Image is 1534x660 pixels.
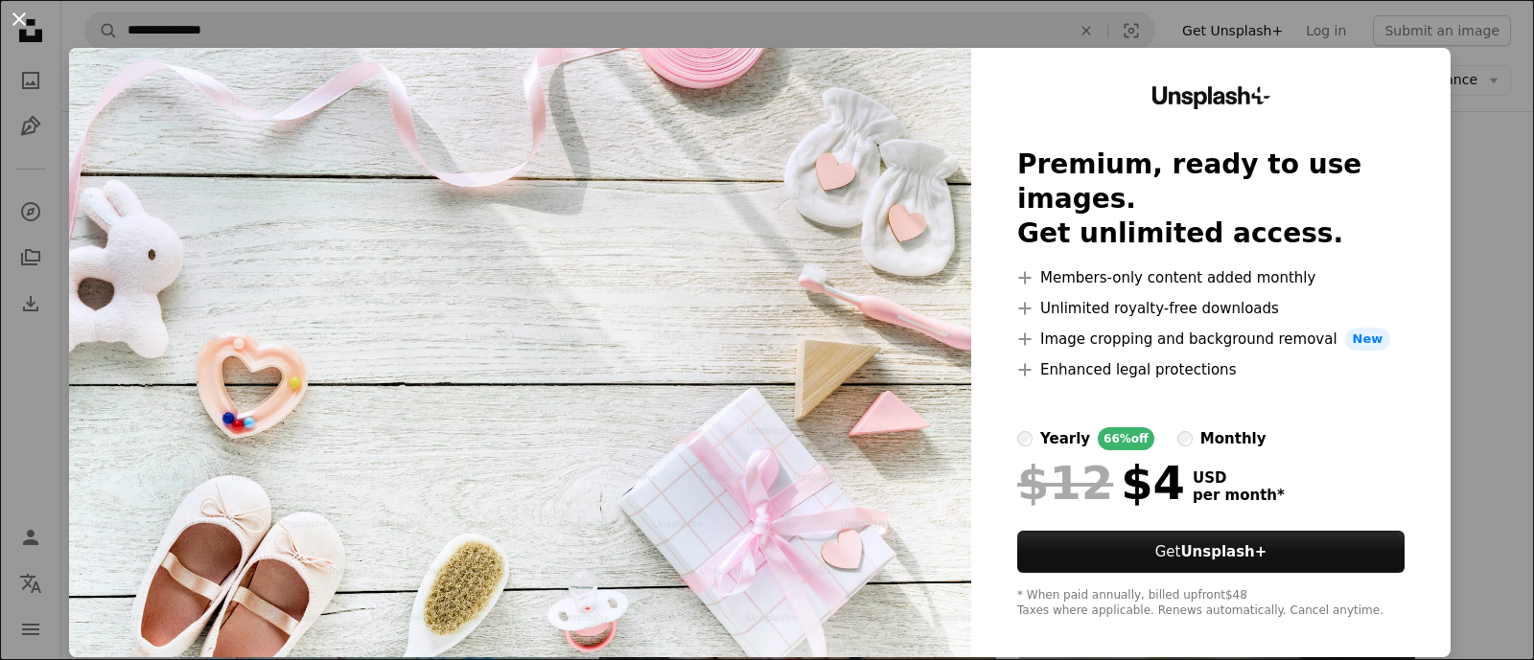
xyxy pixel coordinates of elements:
[1177,431,1193,446] input: monthly
[1193,487,1285,504] span: per month *
[1180,543,1267,560] strong: Unsplash+
[1017,148,1405,251] h2: Premium, ready to use images. Get unlimited access.
[1017,358,1405,381] li: Enhanced legal protections
[1017,431,1033,446] input: yearly66%off
[1017,531,1405,573] button: GetUnsplash+
[1098,427,1154,450] div: 66% off
[1345,328,1391,351] span: New
[1017,458,1185,508] div: $4
[1017,328,1405,351] li: Image cropping and background removal
[1040,427,1090,450] div: yearly
[1200,427,1267,450] div: monthly
[1017,266,1405,289] li: Members-only content added monthly
[1017,458,1113,508] span: $12
[1017,297,1405,320] li: Unlimited royalty-free downloads
[1017,588,1405,619] div: * When paid annually, billed upfront $48 Taxes where applicable. Renews automatically. Cancel any...
[1193,469,1285,487] span: USD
